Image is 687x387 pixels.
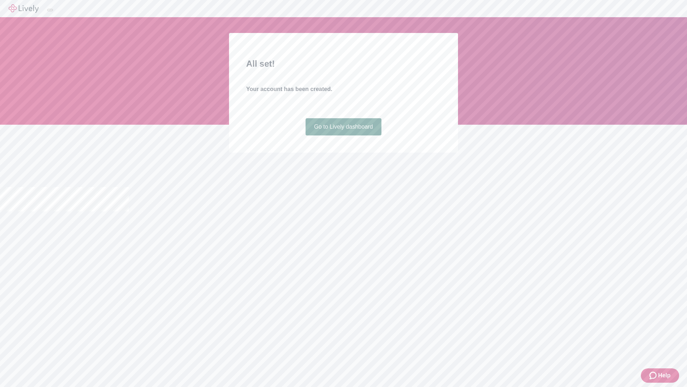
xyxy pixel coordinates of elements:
[641,368,679,383] button: Zendesk support iconHelp
[658,371,671,380] span: Help
[9,4,39,13] img: Lively
[306,118,382,135] a: Go to Lively dashboard
[246,57,441,70] h2: All set!
[246,85,441,94] h4: Your account has been created.
[649,371,658,380] svg: Zendesk support icon
[47,9,53,11] button: Log out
